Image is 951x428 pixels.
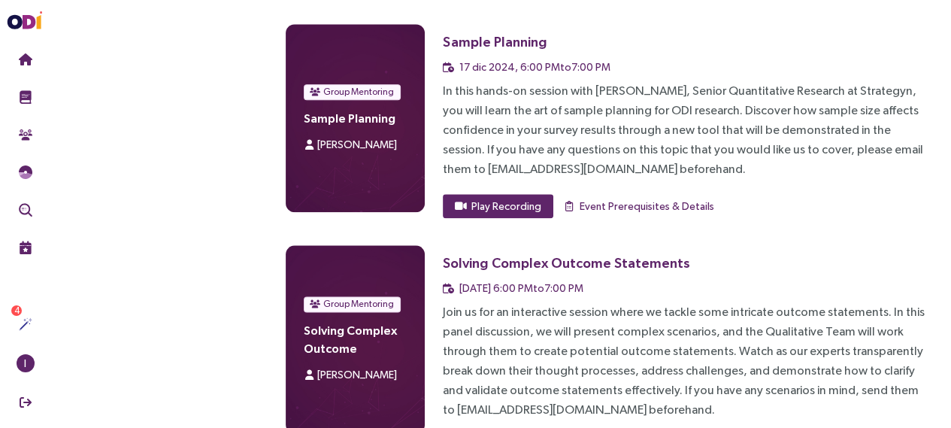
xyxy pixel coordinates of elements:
[304,109,407,127] h4: Sample Planning
[9,156,41,189] button: Needs Framework
[580,198,714,214] span: Event Prerequisites & Details
[9,386,41,419] button: Sign Out
[304,321,407,357] h4: Solving Complex Outcome Statements
[9,118,41,151] button: Community
[24,354,26,372] span: I
[19,90,32,104] img: Training
[19,203,32,217] img: Outcome Validation
[443,253,690,272] div: Solving Complex Outcome Statements
[11,305,22,316] sup: 4
[443,194,553,218] button: Play Recording
[19,317,32,331] img: Actions
[9,193,41,226] button: Outcome Validation
[9,231,41,264] button: Live Events
[317,138,397,150] span: [PERSON_NAME]
[9,308,41,341] button: Actions
[9,43,41,76] button: Home
[443,81,927,179] div: In this hands-on session with [PERSON_NAME], Senior Quantitative Research at Strategyn, you will ...
[19,241,32,254] img: Live Events
[459,61,610,73] span: 17 dic 2024, 6:00 PM to 7:00 PM
[19,128,32,141] img: Community
[19,165,32,179] img: JTBD Needs Framework
[317,369,397,381] span: [PERSON_NAME]
[323,84,394,99] span: Group Mentoring
[562,194,715,218] button: Event Prerequisites & Details
[9,347,41,380] button: I
[443,302,927,420] div: Join us for an interactive session where we tackle some intricate outcome statements. In this pan...
[459,282,583,294] span: [DATE] 6:00 PM to 7:00 PM
[9,80,41,114] button: Training
[471,198,541,214] span: Play Recording
[323,296,394,311] span: Group Mentoring
[443,32,547,51] div: Sample Planning
[14,305,20,316] span: 4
